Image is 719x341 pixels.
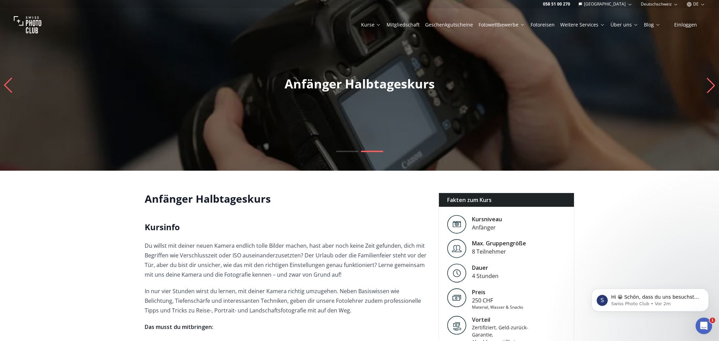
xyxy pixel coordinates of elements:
a: Blog [644,21,660,28]
button: Fotowettbewerbe [476,20,528,30]
p: Du willst mit deiner neuen Kamera endlich tolle Bilder machen, hast aber noch keine Zeit gefunden... [145,241,428,279]
a: Geschenkgutscheine [425,21,473,28]
div: Material, Wasser & Snacks [472,305,523,310]
img: Preis [447,288,466,307]
div: Max. Gruppengröße [472,239,526,247]
button: Mitgliedschaft [384,20,422,30]
a: Kurse [361,21,381,28]
a: Über uns [610,21,638,28]
button: Weitere Services [557,20,608,30]
button: Einloggen [666,20,705,30]
a: Weitere Services [560,21,605,28]
img: Level [447,215,466,234]
a: Mitgliedschaft [387,21,420,28]
div: Preis [472,288,523,296]
div: 4 Stunden [472,272,499,280]
a: Fotowettbewerbe [479,21,525,28]
a: Fotoreisen [531,21,555,28]
button: Fotoreisen [528,20,557,30]
div: Dauer [472,264,499,272]
img: Swiss photo club [14,11,41,39]
div: Anfänger [472,223,502,232]
button: Über uns [608,20,641,30]
span: 1 [710,318,715,323]
img: Level [447,264,466,283]
p: In nur vier Stunden wirst du lernen, mit deiner Kamera richtig umzugehen. Neben Basiswissen wie B... [145,286,428,315]
iframe: Intercom live chat [696,318,712,334]
strong: Das musst du mitbringen: [145,323,213,331]
img: Vorteil [447,316,466,335]
a: 058 51 00 270 [543,1,570,7]
button: Geschenkgutscheine [422,20,476,30]
div: Vorteil [472,316,531,324]
img: Level [447,239,466,258]
div: 250 CHF [472,296,523,305]
iframe: Intercom notifications Nachricht [581,274,719,322]
button: Blog [641,20,663,30]
div: Kursniveau [472,215,502,223]
div: 8 Teilnehmer [472,247,526,256]
div: Fakten zum Kurs [439,193,574,207]
h1: Anfänger Halbtageskurs [145,193,428,205]
button: Kurse [358,20,384,30]
h2: Kursinfo [145,222,428,233]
